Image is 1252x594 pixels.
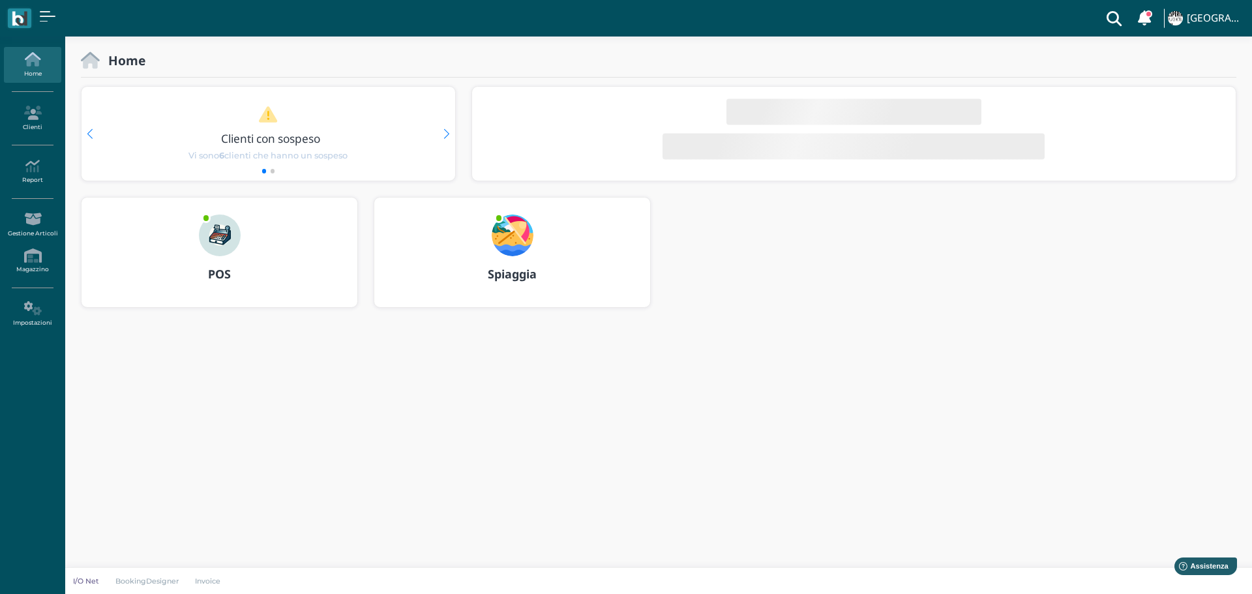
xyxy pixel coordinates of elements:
[1187,13,1244,24] h4: [GEOGRAPHIC_DATA]
[12,11,27,26] img: logo
[4,47,61,83] a: Home
[4,100,61,136] a: Clienti
[4,207,61,243] a: Gestione Articoli
[106,106,430,162] a: Clienti con sospeso Vi sono6clienti che hanno un sospeso
[82,87,455,181] div: 1 / 2
[109,132,432,145] h3: Clienti con sospeso
[199,215,241,256] img: ...
[81,197,358,323] a: ... POS
[1168,11,1182,25] img: ...
[87,129,93,139] div: Previous slide
[374,197,651,323] a: ... Spiaggia
[1159,554,1241,583] iframe: Help widget launcher
[4,154,61,190] a: Report
[188,149,348,162] span: Vi sono clienti che hanno un sospeso
[4,296,61,332] a: Impostazioni
[488,266,537,282] b: Spiaggia
[208,266,231,282] b: POS
[1166,3,1244,34] a: ... [GEOGRAPHIC_DATA]
[100,53,145,67] h2: Home
[443,129,449,139] div: Next slide
[38,10,86,20] span: Assistenza
[492,215,533,256] img: ...
[4,243,61,279] a: Magazzino
[219,151,224,160] b: 6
